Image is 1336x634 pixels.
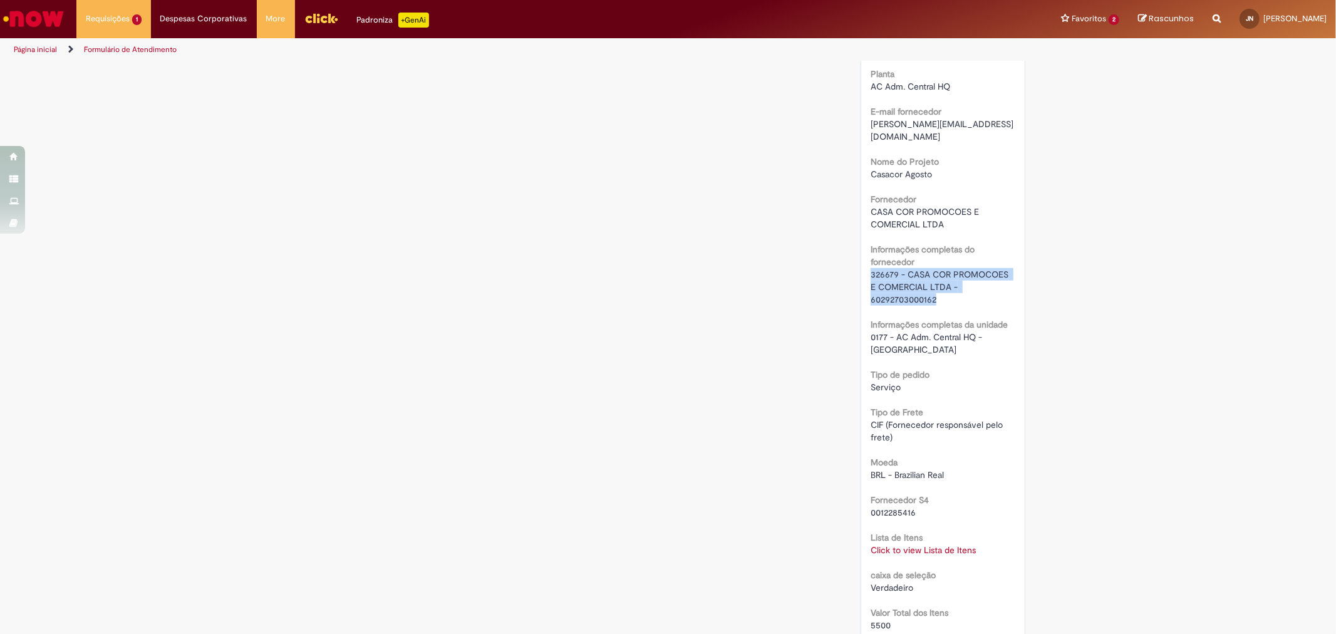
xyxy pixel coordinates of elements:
span: 2 [1109,14,1119,25]
a: Rascunhos [1138,13,1194,25]
span: Verdadeiro [871,582,913,593]
span: Favoritos [1072,13,1106,25]
span: [PERSON_NAME] [1263,13,1327,24]
b: Planta [871,68,894,80]
span: CIF (Fornecedor responsável pelo frete) [871,419,1005,443]
b: Fornecedor S4 [871,494,929,506]
b: E-mail fornecedor [871,106,941,117]
img: click_logo_yellow_360x200.png [304,9,338,28]
ul: Trilhas de página [9,38,881,61]
a: Página inicial [14,44,57,55]
b: Valor Total dos Itens [871,607,948,618]
a: Click to view Lista de Itens [871,544,976,556]
b: Tipo de Frete [871,407,923,418]
img: ServiceNow [1,6,66,31]
b: Informações completas da unidade [871,319,1008,330]
span: Serviço [871,382,901,393]
span: 1 [132,14,142,25]
b: Fornecedor [871,194,916,205]
span: Casacor Agosto [871,169,932,180]
span: 5500 [871,620,891,631]
b: Moeda [871,457,898,468]
div: Padroniza [357,13,429,28]
a: Formulário de Atendimento [84,44,177,55]
b: Tipo de pedido [871,369,930,380]
span: AC Adm. Central HQ [871,81,950,92]
span: Requisições [86,13,130,25]
b: Lista de Itens [871,532,923,543]
p: +GenAi [398,13,429,28]
b: Nome do Projeto [871,156,939,167]
span: Rascunhos [1149,13,1194,24]
b: Informações completas do fornecedor [871,244,975,268]
span: JN [1246,14,1253,23]
span: CASA COR PROMOCOES E COMERCIAL LTDA [871,206,981,230]
b: caixa de seleção [871,569,936,581]
span: Despesas Corporativas [160,13,247,25]
span: BRL - Brazilian Real [871,469,944,481]
span: [PERSON_NAME][EMAIL_ADDRESS][DOMAIN_NAME] [871,118,1013,142]
span: 0177 - AC Adm. Central HQ - [GEOGRAPHIC_DATA] [871,331,985,355]
span: 326679 - CASA COR PROMOCOES E COMERCIAL LTDA - 60292703000162 [871,269,1011,305]
span: More [266,13,286,25]
span: 0012285416 [871,507,916,518]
